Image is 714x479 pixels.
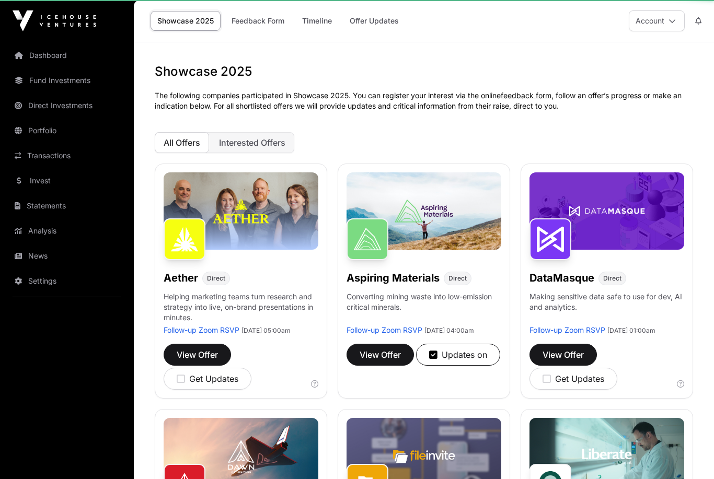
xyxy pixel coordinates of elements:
[155,132,209,153] button: All Offers
[529,344,597,366] button: View Offer
[347,218,388,260] img: Aspiring Materials
[529,368,617,390] button: Get Updates
[529,325,605,334] a: Follow-up Zoom RSVP
[603,274,621,283] span: Direct
[164,344,231,366] button: View Offer
[225,11,291,31] a: Feedback Form
[151,11,221,31] a: Showcase 2025
[347,271,440,285] h1: Aspiring Materials
[164,271,198,285] h1: Aether
[8,119,125,142] a: Portfolio
[295,11,339,31] a: Timeline
[662,429,714,479] iframe: Chat Widget
[8,270,125,293] a: Settings
[429,348,487,361] div: Updates on
[543,372,604,385] div: Get Updates
[164,137,200,148] span: All Offers
[8,219,125,242] a: Analysis
[8,169,125,192] a: Invest
[8,69,125,92] a: Fund Investments
[424,326,474,334] span: [DATE] 04:00am
[164,218,205,260] img: Aether
[8,194,125,217] a: Statements
[164,368,251,390] button: Get Updates
[8,244,125,267] a: News
[543,348,584,361] span: View Offer
[8,94,125,117] a: Direct Investments
[8,144,125,167] a: Transactions
[207,274,225,283] span: Direct
[155,63,693,80] h1: Showcase 2025
[164,325,239,334] a: Follow-up Zoom RSVP
[343,11,406,31] a: Offer Updates
[529,271,594,285] h1: DataMasque
[347,291,501,325] p: Converting mining waste into low-emission critical minerals.
[164,291,318,325] p: Helping marketing teams turn research and strategy into live, on-brand presentations in minutes.
[177,348,218,361] span: View Offer
[210,132,294,153] button: Interested Offers
[155,90,693,111] p: The following companies participated in Showcase 2025. You can register your interest via the onl...
[360,348,401,361] span: View Offer
[629,10,685,31] button: Account
[347,344,414,366] button: View Offer
[529,291,684,325] p: Making sensitive data safe to use for dev, AI and analytics.
[448,274,467,283] span: Direct
[219,137,285,148] span: Interested Offers
[177,372,238,385] div: Get Updates
[416,344,500,366] button: Updates on
[347,172,501,250] img: Aspiring-Banner.jpg
[347,325,422,334] a: Follow-up Zoom RSVP
[529,172,684,250] img: DataMasque-Banner.jpg
[607,326,655,334] span: [DATE] 01:00am
[529,218,571,260] img: DataMasque
[13,10,96,31] img: Icehouse Ventures Logo
[501,91,551,100] a: feedback form
[8,44,125,67] a: Dashboard
[241,326,291,334] span: [DATE] 05:00am
[164,172,318,250] img: Aether-Banner.jpg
